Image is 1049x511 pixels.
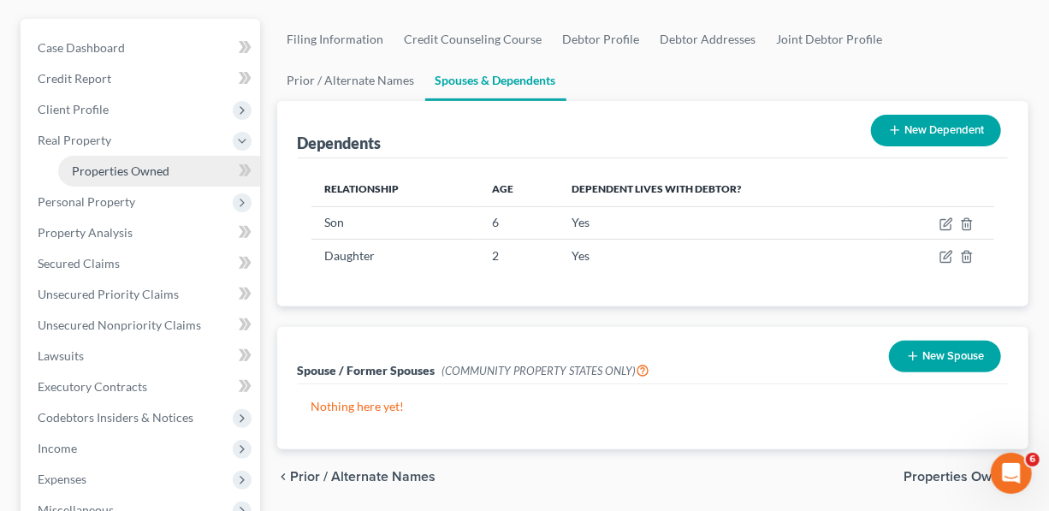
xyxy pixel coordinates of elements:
[871,115,1001,146] button: New Dependent
[38,441,77,455] span: Income
[24,371,260,402] a: Executory Contracts
[311,172,479,206] th: Relationship
[24,248,260,279] a: Secured Claims
[478,240,559,272] td: 2
[1026,453,1040,466] span: 6
[904,470,1015,484] span: Properties Owned
[38,194,135,209] span: Personal Property
[553,19,650,60] a: Debtor Profile
[889,341,1001,372] button: New Spouse
[277,470,436,484] button: chevron_left Prior / Alternate Names
[24,310,260,341] a: Unsecured Nonpriority Claims
[38,410,193,425] span: Codebtors Insiders & Notices
[311,206,479,239] td: Son
[38,133,111,147] span: Real Property
[991,453,1032,494] iframe: Intercom live chat
[38,287,179,301] span: Unsecured Priority Claims
[38,348,84,363] span: Lawsuits
[425,60,566,101] a: Spouses & Dependents
[72,163,169,178] span: Properties Owned
[277,470,291,484] i: chevron_left
[277,19,394,60] a: Filing Information
[24,279,260,310] a: Unsecured Priority Claims
[58,156,260,187] a: Properties Owned
[478,172,559,206] th: Age
[394,19,553,60] a: Credit Counseling Course
[311,398,995,415] p: Nothing here yet!
[24,217,260,248] a: Property Analysis
[277,60,425,101] a: Prior / Alternate Names
[24,33,260,63] a: Case Dashboard
[559,206,882,239] td: Yes
[291,470,436,484] span: Prior / Alternate Names
[904,470,1028,484] button: Properties Owned chevron_right
[38,40,125,55] span: Case Dashboard
[38,102,109,116] span: Client Profile
[38,472,86,486] span: Expenses
[311,240,479,272] td: Daughter
[24,341,260,371] a: Lawsuits
[298,133,382,153] div: Dependents
[38,318,201,332] span: Unsecured Nonpriority Claims
[559,240,882,272] td: Yes
[767,19,893,60] a: Joint Debtor Profile
[38,225,133,240] span: Property Analysis
[478,206,559,239] td: 6
[442,364,650,377] span: (COMMUNITY PROPERTY STATES ONLY)
[24,63,260,94] a: Credit Report
[38,71,111,86] span: Credit Report
[298,363,436,377] span: Spouse / Former Spouses
[559,172,882,206] th: Dependent lives with debtor?
[38,379,147,394] span: Executory Contracts
[650,19,767,60] a: Debtor Addresses
[38,256,120,270] span: Secured Claims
